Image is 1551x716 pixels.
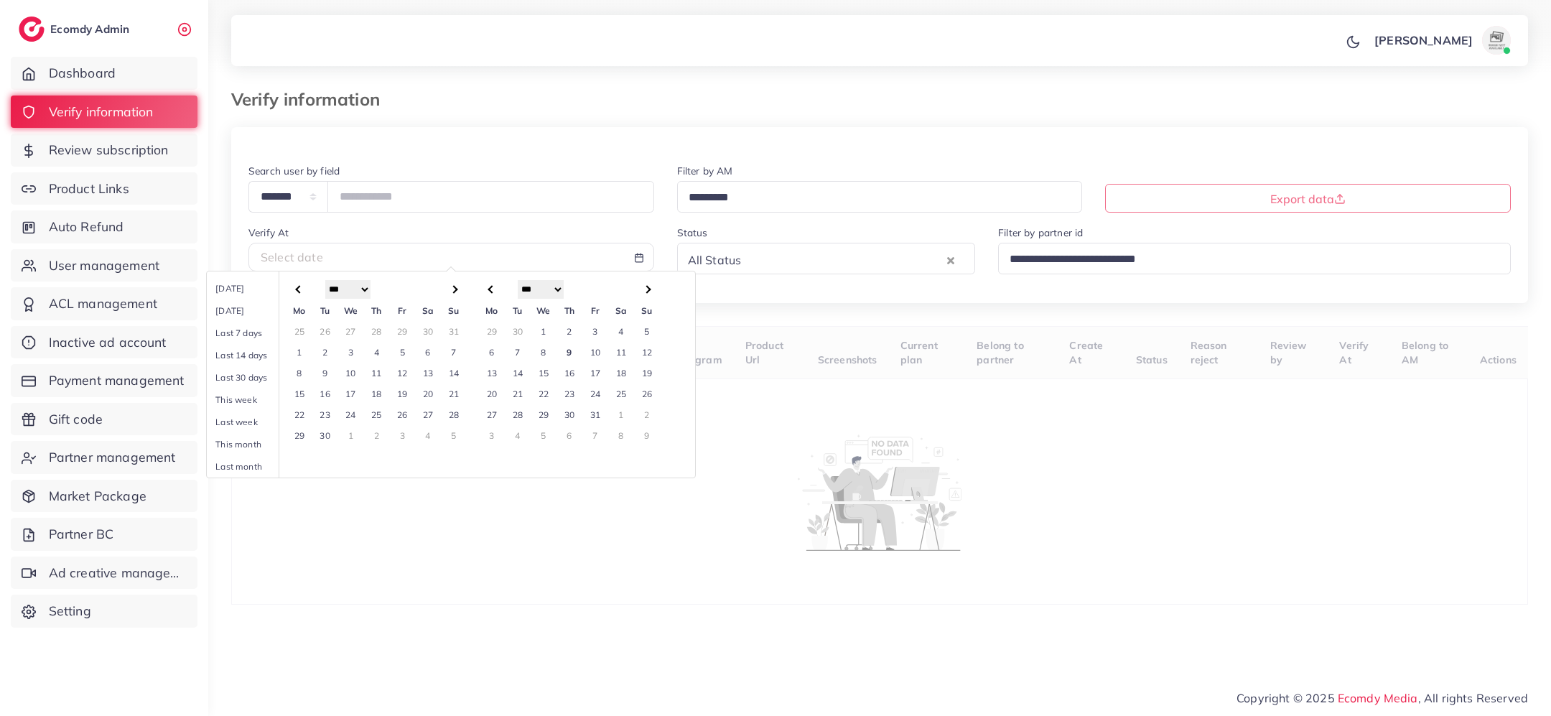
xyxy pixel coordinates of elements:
td: 11 [608,342,634,363]
span: Auto Refund [49,218,124,236]
td: 4 [505,425,531,446]
img: avatar [1482,26,1511,55]
td: 14 [505,363,531,383]
span: Gift code [49,410,103,429]
li: This week [207,389,307,411]
th: Th [556,300,582,321]
a: logoEcomdy Admin [19,17,133,42]
span: Dashboard [49,64,116,83]
td: 13 [415,363,441,383]
td: 2 [363,425,389,446]
span: Setting [49,602,91,620]
a: [PERSON_NAME]avatar [1366,26,1517,55]
td: 5 [634,321,660,342]
input: Search for option [1005,248,1492,271]
td: 30 [312,425,338,446]
p: [PERSON_NAME] [1374,32,1473,49]
a: Payment management [11,364,197,397]
div: Search for option [677,181,1083,212]
td: 30 [556,404,582,425]
a: ACL management [11,287,197,320]
td: 17 [582,363,608,383]
th: Tu [312,300,338,321]
td: 5 [441,425,467,446]
td: 25 [608,383,634,404]
td: 20 [479,383,505,404]
th: We [338,300,364,321]
td: 3 [389,425,415,446]
label: Filter by AM [677,164,733,178]
span: Ad creative management [49,564,187,582]
li: Last week [207,411,307,433]
td: 22 [287,404,312,425]
td: 28 [505,404,531,425]
a: User management [11,249,197,282]
td: 29 [531,404,556,425]
span: Export data [1270,192,1346,206]
td: 16 [556,363,582,383]
span: ACL management [49,294,157,313]
td: 6 [415,342,441,363]
td: 26 [634,383,660,404]
span: , All rights Reserved [1418,689,1528,707]
td: 30 [415,321,441,342]
td: 1 [608,404,634,425]
label: Search user by field [248,164,340,178]
td: 9 [312,363,338,383]
li: Last 7 days [207,322,307,344]
td: 3 [338,342,364,363]
td: 2 [312,342,338,363]
td: 6 [556,425,582,446]
li: Last 30 days [207,366,307,389]
td: 8 [608,425,634,446]
td: 8 [531,342,556,363]
a: Verify information [11,96,197,129]
td: 16 [312,383,338,404]
span: Market Package [49,487,146,506]
td: 24 [338,404,364,425]
span: Copyright © 2025 [1236,689,1528,707]
input: Search for option [684,187,1064,209]
li: Last 14 days [207,344,307,366]
th: Sa [415,300,441,321]
a: Gift code [11,403,197,436]
a: Inactive ad account [11,326,197,359]
th: Su [634,300,660,321]
td: 10 [338,363,364,383]
td: 7 [505,342,531,363]
th: Th [363,300,389,321]
td: 23 [312,404,338,425]
a: Partner management [11,441,197,474]
td: 20 [415,383,441,404]
td: 18 [608,363,634,383]
span: Review subscription [49,141,169,159]
a: Market Package [11,480,197,513]
a: Dashboard [11,57,197,90]
td: 21 [505,383,531,404]
td: 31 [582,404,608,425]
td: 28 [441,404,467,425]
div: Search for option [677,243,976,274]
img: logo [19,17,45,42]
td: 17 [338,383,364,404]
td: 3 [582,321,608,342]
span: Product Links [49,180,129,198]
li: [DATE] [207,277,307,299]
td: 25 [363,404,389,425]
td: 21 [441,383,467,404]
a: Setting [11,595,197,628]
td: 27 [338,321,364,342]
a: Auto Refund [11,210,197,243]
td: 29 [389,321,415,342]
td: 4 [363,342,389,363]
td: 30 [505,321,531,342]
span: Verify information [49,103,154,121]
span: Select date [261,250,323,264]
a: Review subscription [11,134,197,167]
td: 4 [415,425,441,446]
span: Inactive ad account [49,333,167,352]
td: 11 [363,363,389,383]
td: 13 [479,363,505,383]
span: Partner management [49,448,176,467]
label: Filter by partner id [998,226,1083,240]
